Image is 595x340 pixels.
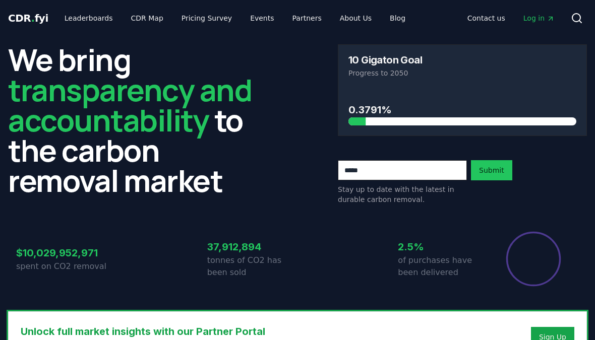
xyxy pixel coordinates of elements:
p: Stay up to date with the latest in durable carbon removal. [338,184,467,205]
a: CDR.fyi [8,11,48,25]
h3: $10,029,952,971 [16,245,106,260]
p: tonnes of CO2 has been sold [207,254,297,279]
a: CDR Map [123,9,171,27]
nav: Main [56,9,413,27]
span: CDR fyi [8,12,48,24]
a: Contact us [459,9,513,27]
h3: 0.3791% [348,102,576,117]
a: Partners [284,9,330,27]
h2: We bring to the carbon removal market [8,44,257,195]
a: Leaderboards [56,9,121,27]
a: Events [242,9,282,27]
a: Blog [382,9,413,27]
span: . [31,12,35,24]
a: Pricing Survey [173,9,240,27]
p: Progress to 2050 [348,68,576,78]
button: Submit [471,160,512,180]
h3: Unlock full market insights with our Partner Portal [21,324,460,339]
nav: Main [459,9,563,27]
a: Log in [515,9,563,27]
div: Percentage of sales delivered [505,231,562,287]
a: About Us [332,9,380,27]
p: of purchases have been delivered [398,254,488,279]
span: Log in [523,13,555,23]
span: transparency and accountability [8,69,252,141]
p: spent on CO2 removal [16,260,106,273]
h3: 10 Gigaton Goal [348,55,422,65]
h3: 2.5% [398,239,488,254]
h3: 37,912,894 [207,239,297,254]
